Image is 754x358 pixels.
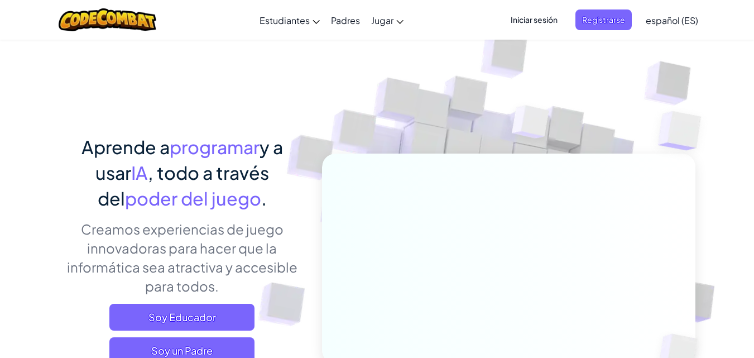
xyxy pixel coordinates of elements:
[491,83,571,166] img: Cubos superpuestos
[170,136,260,158] span: programar
[59,219,305,295] p: Creamos experiencias de juego innovadoras para hacer que la informática sea atractiva y accesible...
[366,5,409,35] a: Jugar
[131,161,148,184] span: IA
[81,136,170,158] span: Aprende a
[261,187,267,209] span: .
[109,304,254,331] a: Soy Educador
[59,8,156,31] img: Logotipo de CodeCombat
[125,187,261,209] span: poder del juego
[260,15,310,26] span: Estudiantes
[98,161,269,209] span: , todo a través del
[325,5,366,35] a: Padres
[636,84,732,178] img: Cubos superpuestos
[504,9,564,30] button: Iniciar sesión
[371,15,393,26] span: Jugar
[640,5,704,35] a: español (ES)
[254,5,325,35] a: Estudiantes
[646,15,698,26] span: español (ES)
[575,9,632,30] button: Registrarse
